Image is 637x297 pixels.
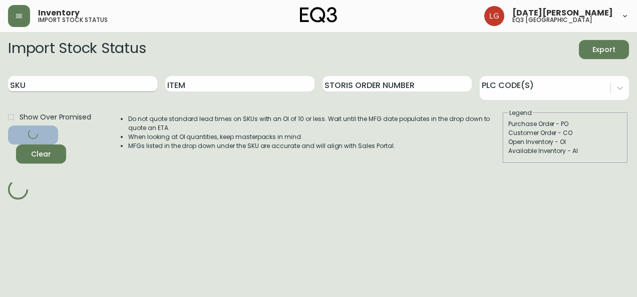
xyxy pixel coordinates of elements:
[128,141,502,150] li: MFGs listed in the drop down under the SKU are accurate and will align with Sales Portal.
[300,7,337,23] img: logo
[38,9,80,17] span: Inventory
[508,146,622,155] div: Available Inventory - AI
[24,148,58,160] span: Clear
[484,6,504,26] img: 2638f148bab13be18035375ceda1d187
[20,112,91,122] span: Show Over Promised
[508,119,622,128] div: Purchase Order - PO
[512,17,592,23] h5: eq3 [GEOGRAPHIC_DATA]
[508,137,622,146] div: Open Inventory - OI
[579,40,629,59] button: Export
[587,43,621,56] span: Export
[16,144,66,163] button: Clear
[38,17,108,23] h5: import stock status
[508,108,533,117] legend: Legend
[8,40,146,59] h2: Import Stock Status
[508,128,622,137] div: Customer Order - CO
[128,132,502,141] li: When looking at OI quantities, keep masterpacks in mind.
[128,114,502,132] li: Do not quote standard lead times on SKUs with an OI of 10 or less. Wait until the MFG date popula...
[512,9,613,17] span: [DATE][PERSON_NAME]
